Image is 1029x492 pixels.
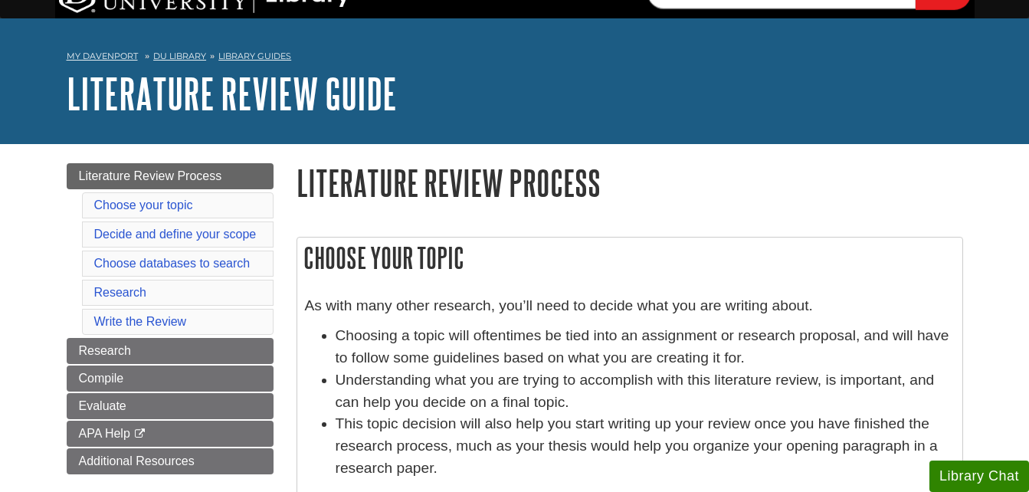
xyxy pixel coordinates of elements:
[94,315,187,328] a: Write the Review
[79,344,131,357] span: Research
[67,448,274,474] a: Additional Resources
[94,286,146,299] a: Research
[79,399,126,412] span: Evaluate
[929,461,1029,492] button: Library Chat
[67,338,274,364] a: Research
[297,238,962,278] h2: Choose your topic
[336,369,955,414] li: Understanding what you are trying to accomplish with this literature review, is important, and ca...
[79,427,130,440] span: APA Help
[67,70,397,117] a: Literature Review Guide
[67,421,274,447] a: APA Help
[94,257,251,270] a: Choose databases to search
[336,325,955,369] li: Choosing a topic will oftentimes be tied into an assignment or research proposal, and will have t...
[297,163,963,202] h1: Literature Review Process
[79,169,222,182] span: Literature Review Process
[94,198,193,212] a: Choose your topic
[67,366,274,392] a: Compile
[79,372,124,385] span: Compile
[305,295,955,317] p: As with many other research, you’ll need to decide what you are writing about.
[336,413,955,479] li: This topic decision will also help you start writing up your review once you have finished the re...
[67,163,274,189] a: Literature Review Process
[133,429,146,439] i: This link opens in a new window
[94,228,257,241] a: Decide and define your scope
[218,51,291,61] a: Library Guides
[67,46,963,71] nav: breadcrumb
[67,50,138,63] a: My Davenport
[67,393,274,419] a: Evaluate
[153,51,206,61] a: DU Library
[79,454,195,467] span: Additional Resources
